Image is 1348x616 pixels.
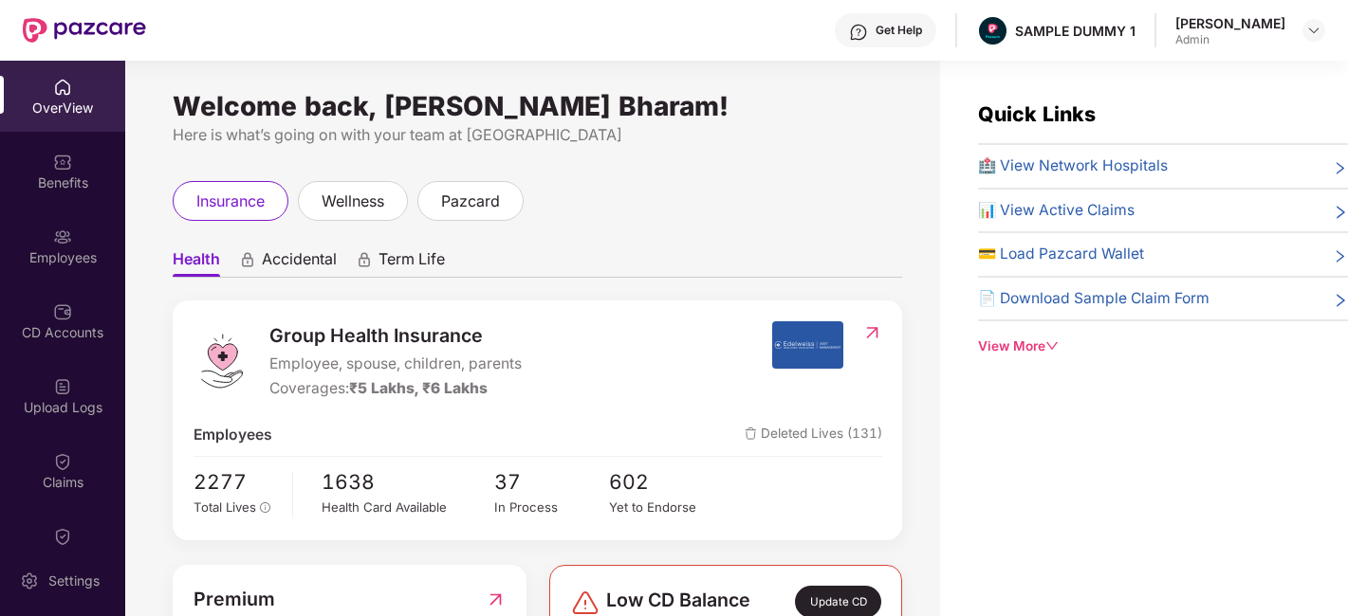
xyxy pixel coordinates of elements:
span: Term Life [379,249,445,277]
img: deleteIcon [745,427,757,440]
div: Admin [1175,32,1285,47]
span: right [1333,291,1348,311]
span: 💳 Load Pazcard Wallet [978,243,1144,266]
span: right [1333,246,1348,266]
span: info-circle [260,502,271,514]
span: 37 [494,466,609,498]
img: RedirectIcon [486,585,506,614]
div: Get Help [876,23,922,38]
img: logo [194,333,250,390]
span: 📄 Download Sample Claim Form [978,287,1210,311]
div: In Process [494,498,609,517]
span: Employee, spouse, children, parents [269,353,522,376]
span: pazcard [441,190,500,213]
img: insurerIcon [772,321,843,369]
img: svg+xml;base64,PHN2ZyBpZD0iQ2xhaW0iIHhtbG5zPSJodHRwOi8vd3d3LnczLm9yZy8yMDAwL3N2ZyIgd2lkdGg9IjIwIi... [53,452,72,471]
div: SAMPLE DUMMY 1 [1015,22,1136,40]
div: Yet to Endorse [609,498,724,517]
img: svg+xml;base64,PHN2ZyBpZD0iVXBsb2FkX0xvZ3MiIGRhdGEtbmFtZT0iVXBsb2FkIExvZ3MiIHhtbG5zPSJodHRwOi8vd3... [53,377,72,396]
div: Settings [43,571,105,590]
div: View More [978,336,1348,356]
img: svg+xml;base64,PHN2ZyBpZD0iSGVscC0zMngzMiIgeG1sbnM9Imh0dHA6Ly93d3cudzMub3JnLzIwMDAvc3ZnIiB3aWR0aD... [849,23,868,42]
span: right [1333,158,1348,178]
div: animation [239,251,256,268]
span: 🏥 View Network Hospitals [978,154,1168,178]
span: Health [173,249,220,277]
span: ₹5 Lakhs, ₹6 Lakhs [349,379,488,397]
span: Deleted Lives (131) [745,424,882,447]
div: Health Card Available [322,498,494,517]
img: svg+xml;base64,PHN2ZyBpZD0iQ0RfQWNjb3VudHMiIGRhdGEtbmFtZT0iQ0QgQWNjb3VudHMiIHhtbG5zPSJodHRwOi8vd3... [53,302,72,321]
img: RedirectIcon [862,323,882,342]
span: 📊 View Active Claims [978,199,1135,223]
img: svg+xml;base64,PHN2ZyBpZD0iQmVuZWZpdHMiIHhtbG5zPSJodHRwOi8vd3d3LnczLm9yZy8yMDAwL3N2ZyIgd2lkdGg9Ij... [53,153,72,172]
img: Pazcare_Alternative_logo-01-01.png [979,17,1006,45]
img: svg+xml;base64,PHN2ZyBpZD0iSG9tZSIgeG1sbnM9Imh0dHA6Ly93d3cudzMub3JnLzIwMDAvc3ZnIiB3aWR0aD0iMjAiIG... [53,78,72,97]
span: Total Lives [194,499,256,515]
div: Here is what’s going on with your team at [GEOGRAPHIC_DATA] [173,123,902,147]
span: Employees [194,424,272,447]
img: svg+xml;base64,PHN2ZyBpZD0iRHJvcGRvd24tMzJ4MzIiIHhtbG5zPSJodHRwOi8vd3d3LnczLm9yZy8yMDAwL3N2ZyIgd2... [1306,23,1321,38]
img: svg+xml;base64,PHN2ZyBpZD0iQ2xhaW0iIHhtbG5zPSJodHRwOi8vd3d3LnczLm9yZy8yMDAwL3N2ZyIgd2lkdGg9IjIwIi... [53,527,72,546]
span: 1638 [322,466,494,498]
div: [PERSON_NAME] [1175,14,1285,32]
span: down [1045,339,1059,353]
div: Welcome back, [PERSON_NAME] Bharam! [173,99,902,114]
span: Accidental [262,249,337,277]
img: svg+xml;base64,PHN2ZyBpZD0iRW1wbG95ZWVzIiB4bWxucz0iaHR0cDovL3d3dy53My5vcmcvMjAwMC9zdmciIHdpZHRoPS... [53,227,72,246]
img: svg+xml;base64,PHN2ZyBpZD0iU2V0dGluZy0yMHgyMCIgeG1sbnM9Imh0dHA6Ly93d3cudzMub3JnLzIwMDAvc3ZnIiB3aW... [20,571,39,590]
span: Group Health Insurance [269,321,522,351]
span: insurance [196,190,265,213]
span: 2277 [194,466,280,498]
span: Premium [194,585,275,614]
span: right [1333,203,1348,223]
span: wellness [322,190,384,213]
div: Coverages: [269,377,522,401]
span: Quick Links [978,101,1096,126]
img: New Pazcare Logo [23,18,146,43]
div: animation [356,251,373,268]
span: 602 [609,466,724,498]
